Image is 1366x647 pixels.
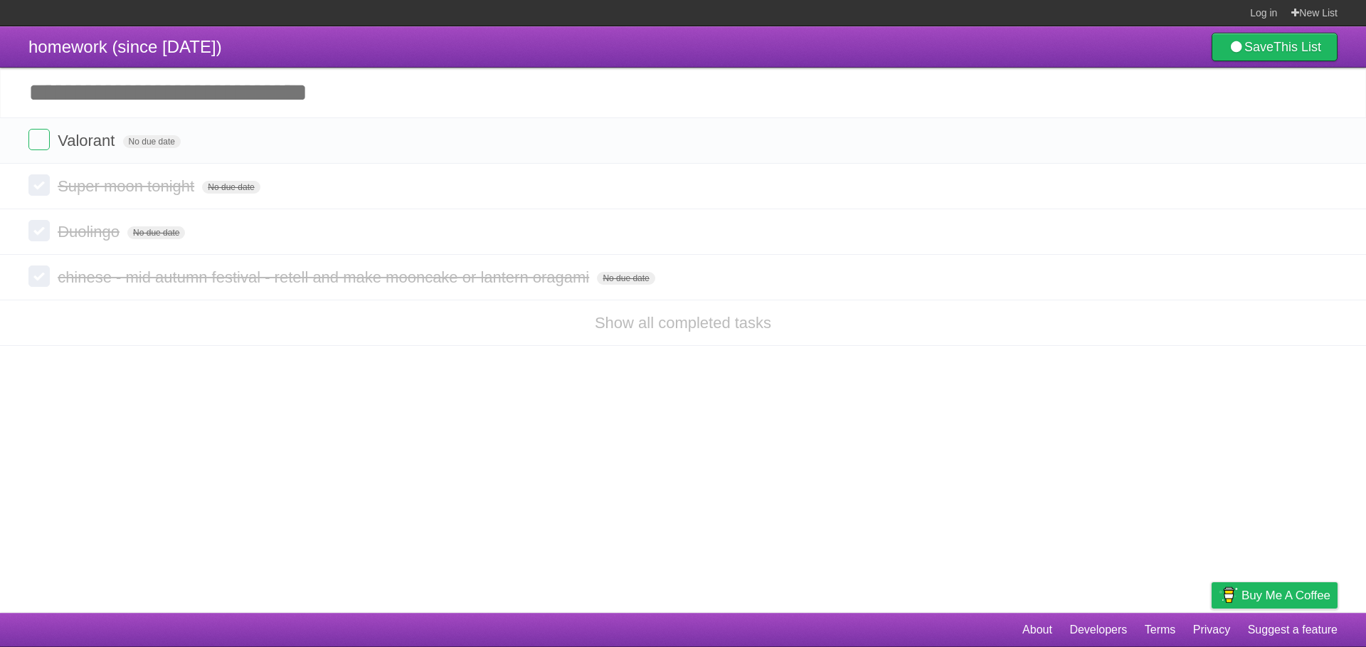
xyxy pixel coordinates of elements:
label: Done [28,129,50,150]
label: Done [28,174,50,196]
span: Super moon tonight [58,177,198,195]
a: Show all completed tasks [595,314,771,332]
a: About [1022,616,1052,643]
span: No due date [123,135,181,148]
a: Terms [1145,616,1176,643]
span: homework (since [DATE]) [28,37,222,56]
b: This List [1274,40,1321,54]
span: Duolingo [58,223,123,241]
span: No due date [127,226,185,239]
a: SaveThis List [1212,33,1338,61]
label: Done [28,220,50,241]
span: No due date [597,272,655,285]
span: Valorant [58,132,118,149]
a: Developers [1069,616,1127,643]
label: Done [28,265,50,287]
a: Privacy [1193,616,1230,643]
a: Buy me a coffee [1212,582,1338,609]
img: Buy me a coffee [1219,583,1238,607]
span: chinese - mid autumn festival - retell and make mooncake or lantern oragami [58,268,593,286]
span: Buy me a coffee [1241,583,1330,608]
span: No due date [202,181,260,194]
a: Suggest a feature [1248,616,1338,643]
